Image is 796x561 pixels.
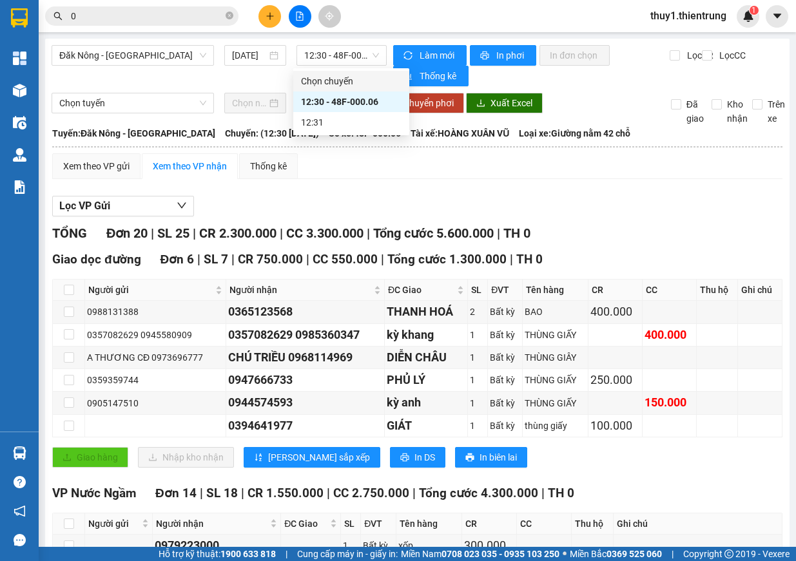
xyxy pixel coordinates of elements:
[206,486,238,500] span: SL 18
[614,513,782,535] th: Ghi chú
[52,447,128,468] button: uploadGiao hàng
[645,394,694,412] div: 150.000
[53,12,63,21] span: search
[752,6,756,15] span: 1
[238,252,303,267] span: CR 750.000
[87,373,224,387] div: 0359359744
[470,45,536,66] button: printerIn phơi
[333,486,409,500] span: CC 2.750.000
[52,225,87,241] span: TỔNG
[306,252,309,267] span: |
[229,283,372,297] span: Người nhận
[480,450,517,464] span: In biên lai
[284,517,327,531] span: ĐC Giao
[762,97,790,126] span: Trên xe
[220,549,276,559] strong: 1900 633 818
[462,513,517,535] th: CR
[672,547,674,561] span: |
[510,252,513,267] span: |
[490,396,520,410] div: Bất kỳ
[87,350,224,365] div: A THƯƠNG CĐ 0973696777
[387,303,465,321] div: THANH HOÁ
[226,10,233,23] span: close-circle
[87,328,224,342] div: 0357082629 0945580909
[193,225,196,241] span: |
[361,513,396,535] th: ĐVT
[295,12,304,21] span: file-add
[204,252,228,267] span: SL 7
[329,126,401,140] span: Số xe: 48F-000.06
[750,6,759,15] sup: 1
[496,48,526,62] span: In phơi
[14,505,26,517] span: notification
[548,486,574,500] span: TH 0
[177,200,187,211] span: down
[13,116,26,129] img: warehouse-icon
[297,547,398,561] span: Cung cấp máy in - giấy in:
[468,280,489,301] th: SL
[59,93,206,113] span: Chọn tuyến
[280,225,283,241] span: |
[488,280,523,301] th: ĐVT
[640,8,737,24] span: thuy1.thientrung
[226,12,233,19] span: close-circle
[590,303,640,321] div: 400.000
[250,159,287,173] div: Thống kê
[525,350,586,365] div: THÙNG GIÂY
[590,371,640,389] div: 250.000
[466,93,543,113] button: downloadXuất Excel
[13,180,26,194] img: solution-icon
[286,225,364,241] span: CC 3.300.000
[497,225,500,241] span: |
[87,396,224,410] div: 0905147510
[390,447,445,468] button: printerIn DS
[413,486,416,500] span: |
[228,394,383,412] div: 0944574593
[381,252,384,267] span: |
[403,71,414,82] span: bar-chart
[258,5,281,28] button: plus
[464,537,514,555] div: 300.000
[682,48,715,62] span: Lọc CR
[327,486,330,500] span: |
[52,486,136,500] span: VP Nước Ngầm
[88,517,139,531] span: Người gửi
[304,46,379,65] span: 12:30 - 48F-000.06
[643,280,697,301] th: CC
[11,8,28,28] img: logo-vxr
[525,305,586,319] div: BAO
[228,303,383,321] div: 0365123568
[232,96,267,110] input: Chọn ngày
[393,45,467,66] button: syncLàm mới
[503,225,530,241] span: TH 0
[254,453,263,463] span: sort-ascending
[388,283,454,297] span: ĐC Giao
[248,486,324,500] span: CR 1.550.000
[52,128,215,138] b: Tuyến: Đăk Nông - [GEOGRAPHIC_DATA]
[14,476,26,488] span: question-circle
[318,5,341,28] button: aim
[470,419,486,433] div: 1
[52,196,194,216] button: Lọc VP Gửi
[13,148,26,162] img: warehouse-icon
[13,52,26,65] img: dashboard-icon
[160,252,195,267] span: Đơn 6
[590,417,640,435] div: 100.000
[772,10,783,22] span: caret-down
[367,225,370,241] span: |
[572,513,614,535] th: Thu hộ
[738,280,782,301] th: Ghi chú
[724,549,733,558] span: copyright
[525,373,586,387] div: THÙNG GIẤY
[470,305,486,319] div: 2
[197,252,200,267] span: |
[289,5,311,28] button: file-add
[588,280,643,301] th: CR
[304,93,379,113] span: Chọn chuyến
[14,534,26,546] span: message
[714,48,748,62] span: Lọc CC
[232,48,267,62] input: 12/09/2025
[199,225,277,241] span: CR 2.300.000
[523,280,588,301] th: Tên hàng
[325,12,334,21] span: aim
